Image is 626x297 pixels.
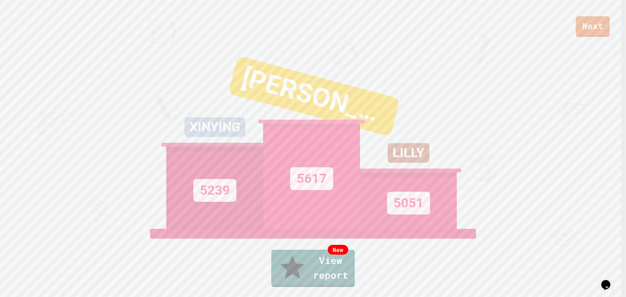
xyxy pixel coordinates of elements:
[599,271,619,290] iframe: chat widget
[328,245,348,255] div: New
[576,16,610,37] a: Next
[185,117,245,137] div: XINYING
[388,143,429,163] div: LILLY
[193,179,236,202] div: 5239
[271,250,355,287] a: View report
[228,56,400,137] div: [PERSON_NAME]
[387,192,430,215] div: 5051
[290,167,333,190] div: 5617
